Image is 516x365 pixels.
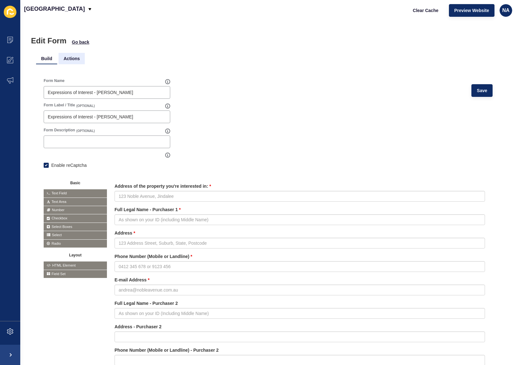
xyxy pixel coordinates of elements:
[72,39,89,45] span: Go back
[115,324,162,330] label: Address - Purchaser 2
[477,87,487,94] span: Save
[502,7,509,14] span: NA
[115,285,485,295] input: andrea@nobleavenue.com.au
[454,7,489,14] span: Preview Website
[36,53,57,64] li: Build
[471,84,493,97] button: Save
[44,103,75,108] label: Form Label / Title
[413,7,438,14] span: Clear Cache
[115,183,211,189] label: Address of the property you're interested in:
[76,129,95,133] span: (OPTIONAL)
[44,261,107,269] span: HTML Element
[115,230,135,236] label: Address
[51,162,87,168] label: Enable reCaptcha
[44,251,107,258] button: Layout
[449,4,494,17] button: Preview Website
[115,206,181,213] label: Full Legal Name - Purchaser 1
[44,240,107,248] span: Radio
[44,189,107,197] span: Text Field
[115,238,485,249] input: 123 Address Street, Suburb, State, Postcode
[115,347,219,353] label: Phone Number (Mobile or Landline) - Purchaser 2
[115,261,485,272] input: 0412 345 678 or 9123 456
[31,36,66,45] h1: Edit Form
[44,179,107,186] button: Basic
[115,277,150,283] label: E-mail Address
[44,214,107,222] span: Checkbox
[44,128,75,133] label: Form Description
[24,1,85,17] p: [GEOGRAPHIC_DATA]
[44,206,107,214] span: Number
[44,231,107,239] span: Select
[44,78,65,83] label: Form Name
[76,104,95,108] span: (OPTIONAL)
[44,198,107,206] span: Text Area
[44,270,107,278] span: Field Set
[115,214,485,225] input: As shown on your ID (including Middle Name)
[59,53,85,64] li: Actions
[115,253,192,260] label: Phone Number (Mobile or Landline)
[71,39,90,45] button: Go back
[407,4,444,17] button: Clear Cache
[115,191,485,202] input: 123 Noble Avenue, Jindalee
[115,300,178,306] label: Full Legal Name - Purchaser 2
[44,223,107,231] span: Select Boxes
[115,308,485,319] input: As shown on your ID (Including Middle Name)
